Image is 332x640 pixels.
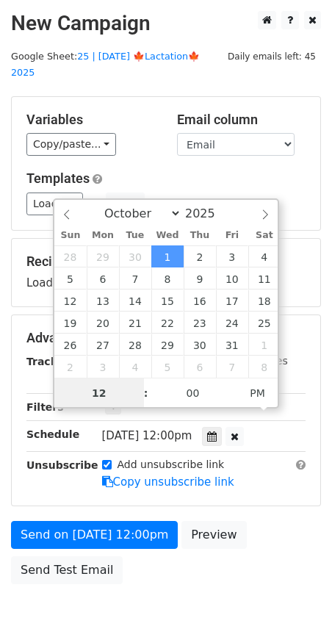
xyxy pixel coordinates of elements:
span: October 22, 2025 [151,312,184,334]
span: September 28, 2025 [54,245,87,267]
button: Save [106,193,144,215]
h5: Variables [26,112,155,128]
h5: Recipients [26,254,306,270]
a: Load... [26,193,83,215]
span: October 28, 2025 [119,334,151,356]
span: November 8, 2025 [248,356,281,378]
span: October 29, 2025 [151,334,184,356]
span: October 20, 2025 [87,312,119,334]
span: Daily emails left: 45 [223,48,321,65]
a: Templates [26,170,90,186]
span: October 11, 2025 [248,267,281,290]
span: October 4, 2025 [248,245,281,267]
a: Send on [DATE] 12:00pm [11,521,178,549]
span: October 17, 2025 [216,290,248,312]
strong: Tracking [26,356,76,367]
span: November 6, 2025 [184,356,216,378]
a: Daily emails left: 45 [223,51,321,62]
span: October 10, 2025 [216,267,248,290]
span: Tue [119,231,151,240]
strong: Filters [26,401,64,413]
span: October 6, 2025 [87,267,119,290]
span: November 4, 2025 [119,356,151,378]
span: November 7, 2025 [216,356,248,378]
span: October 23, 2025 [184,312,216,334]
iframe: Chat Widget [259,569,332,640]
span: Fri [216,231,248,240]
h5: Email column [177,112,306,128]
strong: Unsubscribe [26,459,98,471]
span: Sat [248,231,281,240]
span: Sun [54,231,87,240]
span: Mon [87,231,119,240]
span: November 1, 2025 [248,334,281,356]
span: October 12, 2025 [54,290,87,312]
input: Year [181,206,234,220]
input: Hour [54,378,144,408]
span: October 27, 2025 [87,334,119,356]
small: Google Sheet: [11,51,200,79]
span: Wed [151,231,184,240]
span: October 15, 2025 [151,290,184,312]
span: October 26, 2025 [54,334,87,356]
span: October 14, 2025 [119,290,151,312]
span: : [144,378,148,408]
label: Add unsubscribe link [118,457,225,472]
span: October 1, 2025 [151,245,184,267]
span: October 2, 2025 [184,245,216,267]
span: October 31, 2025 [216,334,248,356]
span: Thu [184,231,216,240]
span: November 5, 2025 [151,356,184,378]
span: October 13, 2025 [87,290,119,312]
span: October 7, 2025 [119,267,151,290]
span: October 25, 2025 [248,312,281,334]
span: October 24, 2025 [216,312,248,334]
label: UTM Codes [230,353,287,369]
a: Copy/paste... [26,133,116,156]
span: October 5, 2025 [54,267,87,290]
span: October 9, 2025 [184,267,216,290]
h2: New Campaign [11,11,321,36]
h5: Advanced [26,330,306,346]
span: November 3, 2025 [87,356,119,378]
span: October 19, 2025 [54,312,87,334]
span: September 29, 2025 [87,245,119,267]
span: November 2, 2025 [54,356,87,378]
input: Minute [148,378,238,408]
span: Click to toggle [237,378,278,408]
a: Copy unsubscribe link [102,475,234,489]
a: 25 | [DATE] 🍁Lactation🍁 2025 [11,51,200,79]
span: October 3, 2025 [216,245,248,267]
div: Loading... [26,254,306,292]
span: [DATE] 12:00pm [102,429,192,442]
span: October 21, 2025 [119,312,151,334]
span: October 30, 2025 [184,334,216,356]
a: Preview [181,521,246,549]
span: October 18, 2025 [248,290,281,312]
a: Send Test Email [11,556,123,584]
span: October 8, 2025 [151,267,184,290]
span: October 16, 2025 [184,290,216,312]
strong: Schedule [26,428,79,440]
span: September 30, 2025 [119,245,151,267]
